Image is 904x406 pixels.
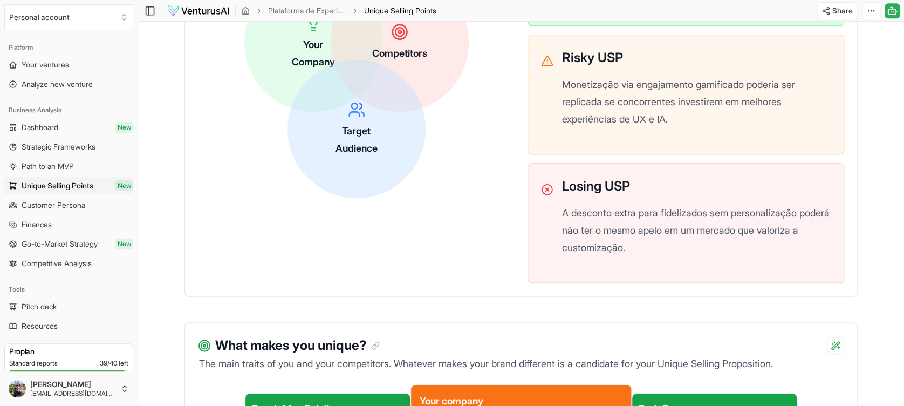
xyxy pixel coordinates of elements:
[198,356,844,371] p: The main traits of you and your competitors. Whatever makes your brand different is a candidate f...
[562,48,831,67] h3: Risky USP
[22,239,98,249] span: Go-to-Market Strategy
[364,5,436,16] span: Unique Selling Points
[22,321,58,331] span: Resources
[115,122,133,133] span: New
[22,161,74,172] span: Path to an MVP
[335,125,378,154] span: Target Audience
[22,141,95,152] span: Strategic Frameworks
[241,5,436,16] nav: breadcrumb
[9,380,26,397] img: ACg8ocK5GvR0zmbFT8nnRfSroFWB0Z_4VrJ6a2fg9iWDCNZ-z5XU4ubGsQ=s96-c
[9,359,58,368] span: Standard reports
[4,281,133,298] div: Tools
[9,346,128,357] h3: Pro plan
[4,76,133,93] a: Analyze new venture
[4,255,133,272] a: Competitive Analysis
[4,158,133,175] a: Path to an MVP
[4,119,133,136] a: DashboardNew
[167,4,230,17] img: logo
[22,59,69,70] span: Your ventures
[22,180,93,191] span: Unique Selling Points
[817,2,858,19] button: Share
[115,180,133,191] span: New
[4,56,133,73] a: Your ventures
[22,122,58,133] span: Dashboard
[4,4,133,30] button: Select an organization
[22,301,57,312] span: Pitch deck
[4,39,133,56] div: Platform
[4,376,133,402] button: [PERSON_NAME][EMAIL_ADDRESS][DOMAIN_NAME]
[268,5,346,16] a: Plataforma de Experiências
[4,197,133,214] a: Customer Persona
[30,380,116,389] span: [PERSON_NAME]
[100,359,128,368] span: 39 / 40 left
[4,177,133,194] a: Unique Selling PointsNew
[4,317,133,335] a: Resources
[4,101,133,119] div: Business Analysis
[4,235,133,253] a: Go-to-Market StrategyNew
[4,298,133,315] a: Pitch deck
[562,76,831,128] p: Monetização via engajamento gamificado poderia ser replicada se concorrentes investirem em melhor...
[4,216,133,233] a: Finances
[22,79,93,90] span: Analyze new venture
[562,205,831,256] p: A desconto extra para fidelizados sem personalização poderá não ter o mesmo apelo em um mercado q...
[832,5,853,16] span: Share
[22,258,92,269] span: Competitive Analysis
[562,177,831,196] h3: Losing USP
[372,48,427,59] span: Competitors
[22,200,85,211] span: Customer Persona
[22,219,52,230] span: Finances
[215,336,380,355] h3: What makes you unique?
[292,39,335,67] span: Your Company
[115,239,133,249] span: New
[4,138,133,155] a: Strategic Frameworks
[30,389,116,398] span: [EMAIL_ADDRESS][DOMAIN_NAME]
[364,6,436,15] span: Unique Selling Points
